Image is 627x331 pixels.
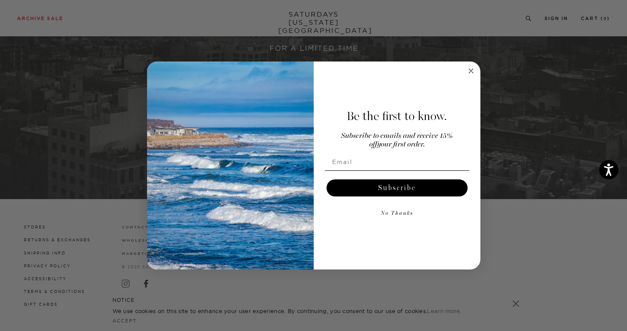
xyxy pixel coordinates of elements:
img: 125c788d-000d-4f3e-b05a-1b92b2a23ec9.jpeg [147,62,314,270]
button: No Thanks [325,205,469,222]
input: Email [325,153,469,170]
button: Close dialog [466,66,476,76]
span: Be the first to know. [347,109,447,123]
button: Subscribe [327,179,468,196]
span: Subscribe to emails and receive 15% [341,132,453,140]
span: your first order. [377,141,425,148]
span: off [369,141,377,148]
img: underline [325,170,469,171]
